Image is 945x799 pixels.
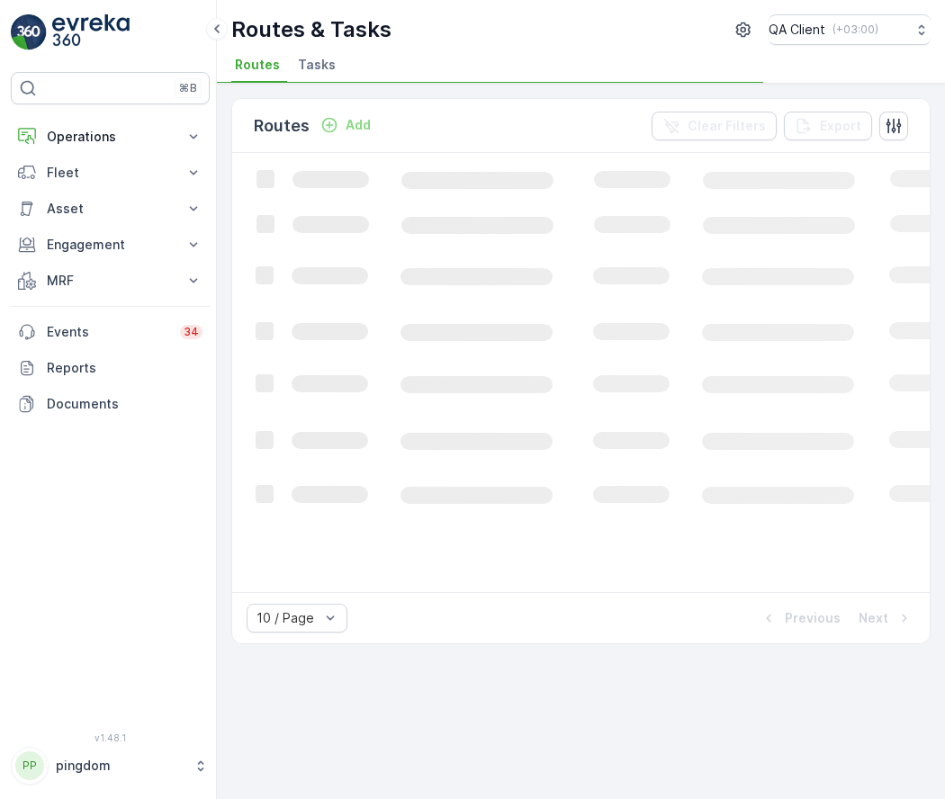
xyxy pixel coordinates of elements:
[235,56,280,74] span: Routes
[11,227,210,263] button: Engagement
[15,751,44,780] div: PP
[11,155,210,191] button: Fleet
[769,14,931,45] button: QA Client(+03:00)
[859,609,888,627] p: Next
[11,263,210,299] button: MRF
[11,747,210,785] button: PPpingdom
[11,14,47,50] img: logo
[769,21,825,39] p: QA Client
[820,117,861,135] p: Export
[47,236,174,254] p: Engagement
[11,119,210,155] button: Operations
[688,117,766,135] p: Clear Filters
[47,164,174,182] p: Fleet
[47,323,169,341] p: Events
[47,359,202,377] p: Reports
[47,128,174,146] p: Operations
[52,14,130,50] img: logo_light-DOdMpM7g.png
[11,732,210,743] span: v 1.48.1
[231,15,391,44] p: Routes & Tasks
[313,114,378,136] button: Add
[346,116,371,134] p: Add
[11,350,210,386] a: Reports
[11,386,210,422] a: Documents
[184,325,199,339] p: 34
[298,56,336,74] span: Tasks
[47,200,174,218] p: Asset
[47,395,202,413] p: Documents
[11,314,210,350] a: Events34
[11,191,210,227] button: Asset
[47,272,174,290] p: MRF
[784,112,872,140] button: Export
[254,113,310,139] p: Routes
[857,607,915,629] button: Next
[758,607,842,629] button: Previous
[832,22,878,37] p: ( +03:00 )
[785,609,841,627] p: Previous
[652,112,777,140] button: Clear Filters
[179,81,197,95] p: ⌘B
[56,757,184,775] p: pingdom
